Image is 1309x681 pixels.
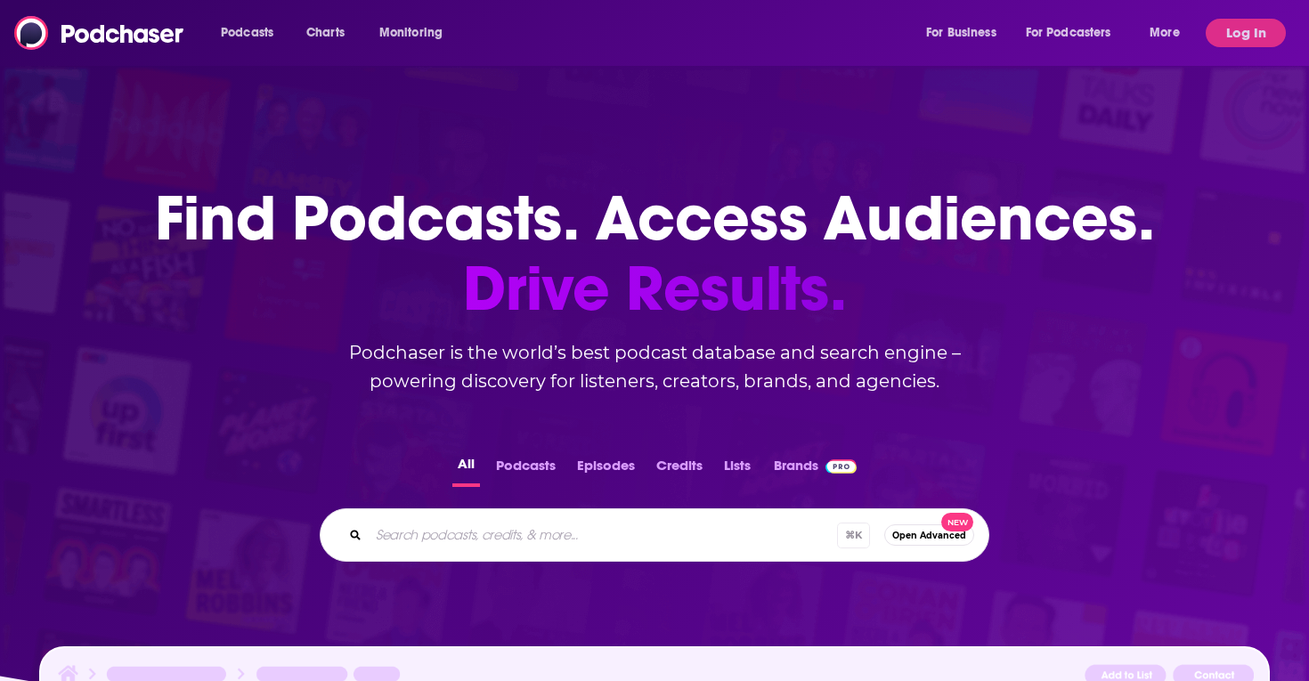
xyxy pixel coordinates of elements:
[719,452,756,487] button: Lists
[1206,19,1286,47] button: Log In
[295,19,355,47] a: Charts
[837,523,870,548] span: ⌘ K
[941,513,973,531] span: New
[572,452,640,487] button: Episodes
[1026,20,1111,45] span: For Podcasters
[208,19,297,47] button: open menu
[926,20,996,45] span: For Business
[369,521,837,549] input: Search podcasts, credits, & more...
[221,20,273,45] span: Podcasts
[884,524,974,546] button: Open AdvancedNew
[491,452,561,487] button: Podcasts
[1150,20,1180,45] span: More
[774,452,857,487] a: BrandsPodchaser Pro
[1137,19,1202,47] button: open menu
[298,338,1011,395] h2: Podchaser is the world’s best podcast database and search engine – powering discovery for listene...
[155,183,1155,324] h1: Find Podcasts. Access Audiences.
[1014,19,1137,47] button: open menu
[651,452,708,487] button: Credits
[379,20,443,45] span: Monitoring
[892,531,966,540] span: Open Advanced
[14,16,185,50] img: Podchaser - Follow, Share and Rate Podcasts
[914,19,1019,47] button: open menu
[452,452,480,487] button: All
[367,19,466,47] button: open menu
[155,254,1155,324] span: Drive Results.
[306,20,345,45] span: Charts
[320,508,989,562] div: Search podcasts, credits, & more...
[825,459,857,474] img: Podchaser Pro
